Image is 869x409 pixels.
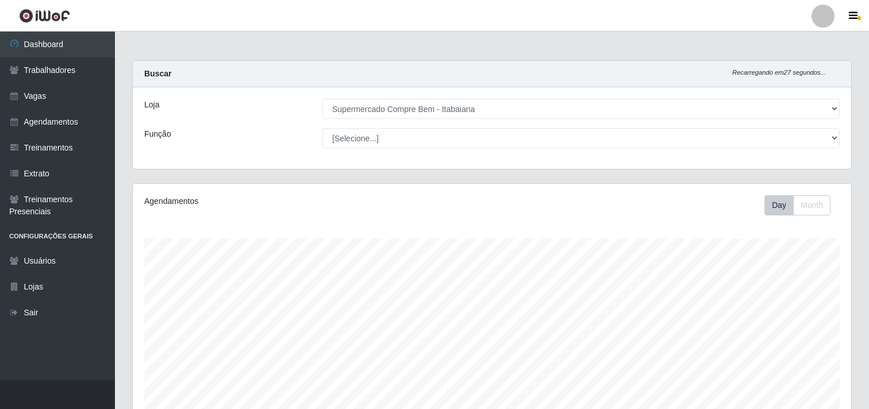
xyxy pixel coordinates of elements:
button: Month [793,195,830,215]
strong: Buscar [144,69,171,78]
div: Toolbar with button groups [764,195,840,215]
i: Recarregando em 27 segundos... [732,69,826,76]
img: CoreUI Logo [19,9,70,23]
div: Agendamentos [144,195,424,207]
div: First group [764,195,830,215]
label: Função [144,128,171,140]
button: Day [764,195,794,215]
label: Loja [144,99,159,111]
